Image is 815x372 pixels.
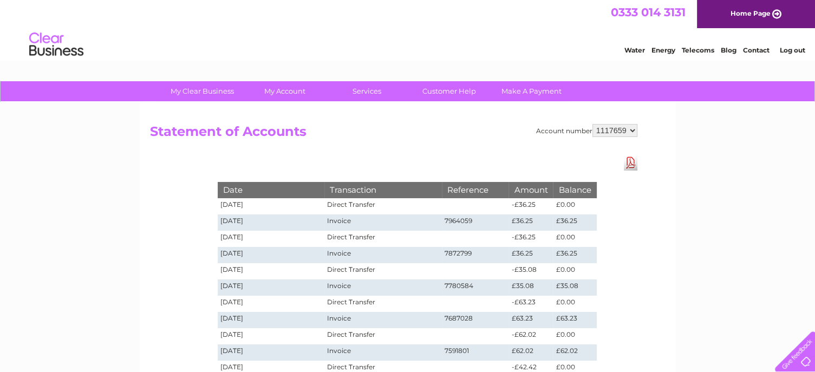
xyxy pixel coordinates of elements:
td: [DATE] [218,231,325,247]
td: £36.25 [508,214,553,231]
td: £36.25 [553,247,596,263]
td: [DATE] [218,328,325,344]
a: Download Pdf [624,155,637,171]
td: 7780584 [442,279,509,296]
td: £35.08 [508,279,553,296]
td: [DATE] [218,296,325,312]
td: Direct Transfer [324,198,441,214]
th: Reference [442,182,509,198]
td: Invoice [324,344,441,361]
td: [DATE] [218,263,325,279]
td: £62.02 [508,344,553,361]
td: £63.23 [508,312,553,328]
a: Contact [743,46,770,54]
div: Account number [536,124,637,137]
a: My Account [240,81,329,101]
td: 7872799 [442,247,509,263]
td: £0.00 [553,263,596,279]
td: £35.08 [553,279,596,296]
td: [DATE] [218,198,325,214]
a: Customer Help [405,81,494,101]
td: Invoice [324,312,441,328]
td: £0.00 [553,198,596,214]
a: Water [624,46,645,54]
td: 7687028 [442,312,509,328]
a: Make A Payment [487,81,576,101]
th: Date [218,182,325,198]
a: Telecoms [682,46,714,54]
td: [DATE] [218,247,325,263]
td: £36.25 [553,214,596,231]
td: £36.25 [508,247,553,263]
td: [DATE] [218,312,325,328]
a: Energy [651,46,675,54]
td: £63.23 [553,312,596,328]
td: [DATE] [218,279,325,296]
a: Log out [779,46,805,54]
td: £0.00 [553,231,596,247]
td: 7964059 [442,214,509,231]
td: -£63.23 [508,296,553,312]
a: Blog [721,46,736,54]
td: Direct Transfer [324,328,441,344]
td: Invoice [324,214,441,231]
img: logo.png [29,28,84,61]
th: Amount [508,182,553,198]
h2: Statement of Accounts [150,124,637,145]
td: £0.00 [553,296,596,312]
td: Direct Transfer [324,231,441,247]
td: Invoice [324,247,441,263]
div: Clear Business is a trading name of Verastar Limited (registered in [GEOGRAPHIC_DATA] No. 3667643... [152,6,664,53]
td: £62.02 [553,344,596,361]
th: Balance [553,182,596,198]
td: -£36.25 [508,198,553,214]
td: Invoice [324,279,441,296]
a: 0333 014 3131 [611,5,686,19]
td: 7591801 [442,344,509,361]
td: Direct Transfer [324,296,441,312]
td: Direct Transfer [324,263,441,279]
td: -£36.25 [508,231,553,247]
a: My Clear Business [158,81,247,101]
td: [DATE] [218,344,325,361]
a: Services [322,81,412,101]
td: -£62.02 [508,328,553,344]
td: [DATE] [218,214,325,231]
td: £0.00 [553,328,596,344]
th: Transaction [324,182,441,198]
td: -£35.08 [508,263,553,279]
